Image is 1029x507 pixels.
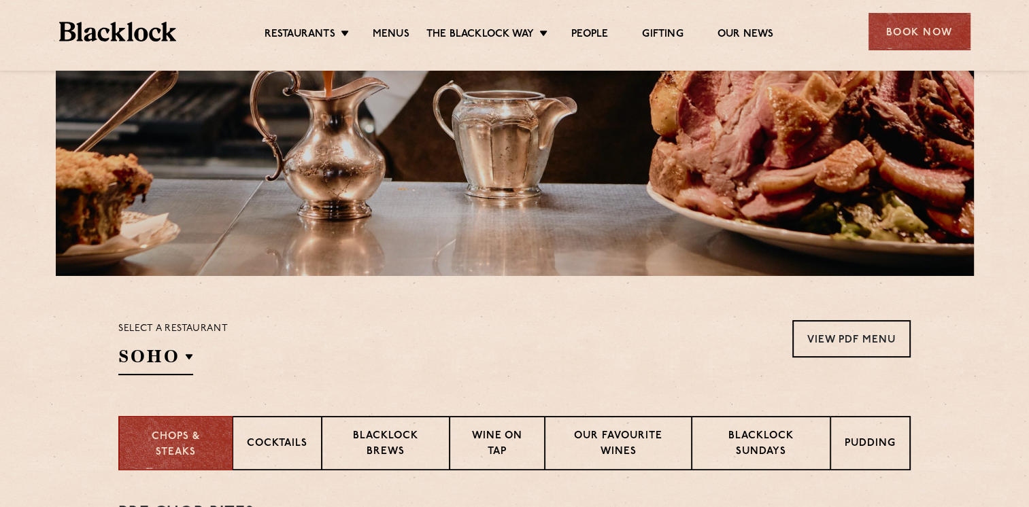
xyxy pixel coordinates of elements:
a: People [571,28,608,43]
p: Select a restaurant [118,320,228,338]
p: Cocktails [247,436,307,453]
p: Wine on Tap [464,429,530,461]
p: Blacklock Sundays [706,429,816,461]
a: Menus [373,28,409,43]
a: View PDF Menu [792,320,911,357]
p: Our favourite wines [559,429,677,461]
h2: SOHO [118,345,193,375]
img: BL_Textured_Logo-footer-cropped.svg [59,22,177,41]
a: Gifting [642,28,683,43]
div: Book Now [868,13,971,50]
a: Restaurants [265,28,335,43]
p: Chops & Steaks [133,430,218,460]
p: Blacklock Brews [336,429,435,461]
a: Our News [718,28,774,43]
p: Pudding [845,436,896,453]
a: The Blacklock Way [426,28,534,43]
